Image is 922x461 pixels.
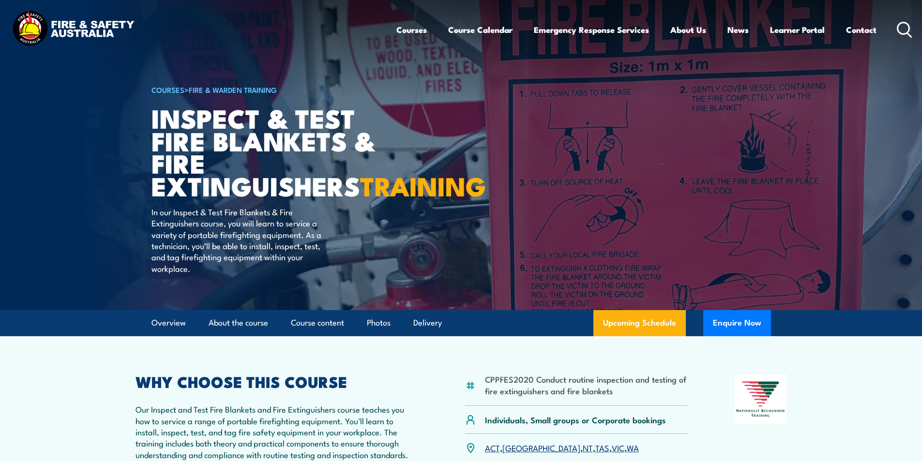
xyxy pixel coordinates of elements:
[209,310,268,336] a: About the course
[703,310,771,336] button: Enquire Now
[485,442,639,453] p: , , , , ,
[670,17,706,43] a: About Us
[136,374,418,388] h2: WHY CHOOSE THIS COURSE
[151,84,184,95] a: COURSES
[151,206,328,274] p: In our Inspect & Test Fire Blankets & Fire Extinguishers course, you will learn to service a vari...
[360,165,486,205] strong: TRAINING
[595,442,609,453] a: TAS
[367,310,391,336] a: Photos
[485,373,688,396] li: CPPFES2020 Conduct routine inspection and testing of fire extinguishers and fire blankets
[151,84,391,95] h6: >
[583,442,593,453] a: NT
[151,106,391,197] h1: Inspect & Test Fire Blankets & Fire Extinguishers
[413,310,442,336] a: Delivery
[735,374,787,424] img: Nationally Recognised Training logo.
[502,442,580,453] a: [GEOGRAPHIC_DATA]
[136,403,418,460] p: Our Inspect and Test Fire Blankets and Fire Extinguishers course teaches you how to service a ran...
[727,17,749,43] a: News
[485,442,500,453] a: ACT
[291,310,344,336] a: Course content
[770,17,825,43] a: Learner Portal
[612,442,624,453] a: VIC
[189,84,277,95] a: Fire & Warden Training
[627,442,639,453] a: WA
[534,17,649,43] a: Emergency Response Services
[396,17,427,43] a: Courses
[448,17,513,43] a: Course Calendar
[485,414,666,425] p: Individuals, Small groups or Corporate bookings
[593,310,686,336] a: Upcoming Schedule
[846,17,877,43] a: Contact
[151,310,186,336] a: Overview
